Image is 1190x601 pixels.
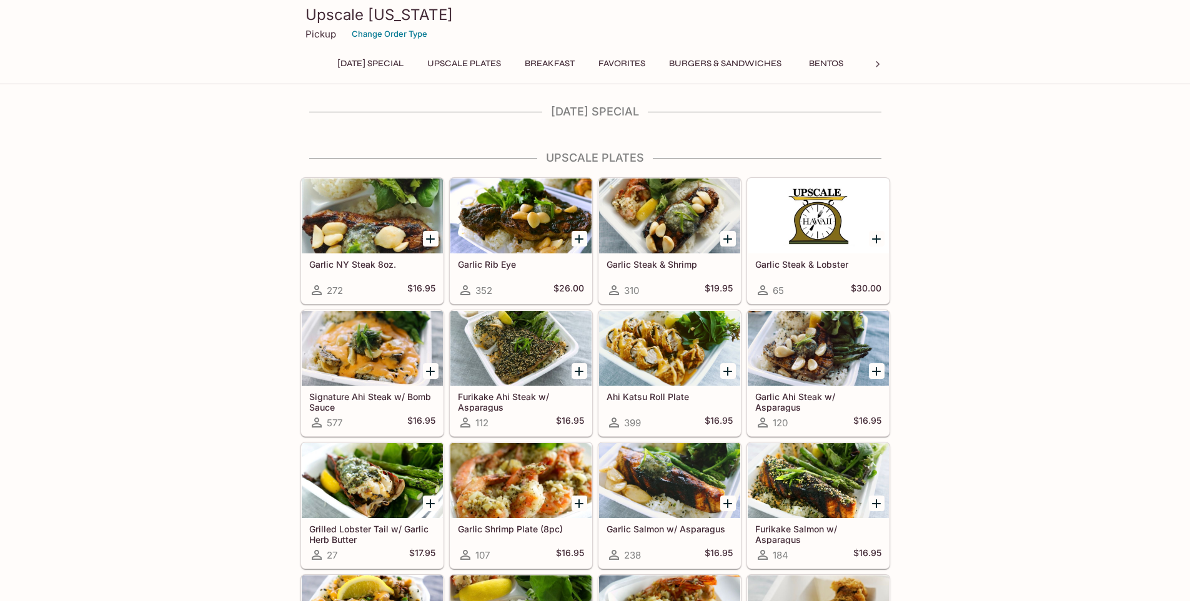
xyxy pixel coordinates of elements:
h5: $16.95 [853,415,881,430]
button: Add Furikake Ahi Steak w/ Asparagus [572,363,587,379]
h4: [DATE] Special [300,105,890,119]
div: Garlic Steak & Lobster [748,178,889,253]
h5: Signature Ahi Steak w/ Bomb Sauce [309,391,435,412]
h5: Garlic Ahi Steak w/ Asparagus [755,391,881,412]
h5: $16.95 [407,415,435,430]
button: Change Order Type [346,24,433,44]
button: [DATE] Special [330,55,410,72]
h5: $30.00 [851,283,881,298]
p: Pickup [305,28,336,40]
a: Garlic Rib Eye352$26.00 [450,178,592,304]
h5: $19.95 [705,283,733,298]
button: Favorites [592,55,652,72]
button: Add Garlic Ahi Steak w/ Asparagus [869,363,885,379]
h5: Garlic Steak & Shrimp [607,259,733,270]
h5: Garlic Steak & Lobster [755,259,881,270]
div: Garlic Ahi Steak w/ Asparagus [748,311,889,386]
button: Add Garlic Rib Eye [572,231,587,247]
h5: $26.00 [553,283,584,298]
span: 65 [773,285,784,296]
h5: Ahi Katsu Roll Plate [607,391,733,402]
button: Bentos [798,55,855,72]
button: Burgers & Sandwiches [662,55,788,72]
div: Ahi Katsu Roll Plate [599,311,740,386]
button: Add Garlic Steak & Lobster [869,231,885,247]
a: Garlic Shrimp Plate (8pc)107$16.95 [450,442,592,569]
a: Signature Ahi Steak w/ Bomb Sauce577$16.95 [301,310,444,436]
span: 577 [327,417,342,429]
a: Grilled Lobster Tail w/ Garlic Herb Butter27$17.95 [301,442,444,569]
a: Garlic NY Steak 8oz.272$16.95 [301,178,444,304]
button: Add Grilled Lobster Tail w/ Garlic Herb Butter [423,496,439,511]
div: Garlic Steak & Shrimp [599,178,740,253]
span: 112 [475,417,488,429]
button: Add Ahi Katsu Roll Plate [720,363,736,379]
h5: $17.95 [409,547,435,562]
a: Garlic Steak & Lobster65$30.00 [747,178,890,304]
a: Ahi Katsu Roll Plate399$16.95 [598,310,741,436]
h5: Garlic NY Steak 8oz. [309,259,435,270]
h3: Upscale [US_STATE] [305,5,885,24]
h5: Furikake Salmon w/ Asparagus [755,524,881,544]
button: Add Garlic Salmon w/ Asparagus [720,496,736,511]
span: 120 [773,417,788,429]
span: 184 [773,549,788,561]
div: Signature Ahi Steak w/ Bomb Sauce [302,311,443,386]
button: Breakfast [518,55,582,72]
h4: UPSCALE Plates [300,151,890,165]
div: Garlic Rib Eye [450,178,592,253]
span: 27 [327,549,337,561]
a: Garlic Steak & Shrimp310$19.95 [598,178,741,304]
button: Noodles [865,55,921,72]
h5: $16.95 [853,547,881,562]
h5: $16.95 [705,547,733,562]
div: Garlic NY Steak 8oz. [302,178,443,253]
div: Furikake Salmon w/ Asparagus [748,443,889,518]
div: Grilled Lobster Tail w/ Garlic Herb Butter [302,443,443,518]
div: Garlic Salmon w/ Asparagus [599,443,740,518]
h5: $16.95 [407,283,435,298]
h5: Furikake Ahi Steak w/ Asparagus [458,391,584,412]
h5: $16.95 [705,415,733,430]
a: Garlic Ahi Steak w/ Asparagus120$16.95 [747,310,890,436]
button: Add Garlic Shrimp Plate (8pc) [572,496,587,511]
h5: $16.95 [556,415,584,430]
span: 107 [475,549,490,561]
a: Furikake Ahi Steak w/ Asparagus112$16.95 [450,310,592,436]
button: Add Garlic Steak & Shrimp [720,231,736,247]
a: Furikake Salmon w/ Asparagus184$16.95 [747,442,890,569]
button: Add Furikake Salmon w/ Asparagus [869,496,885,511]
div: Garlic Shrimp Plate (8pc) [450,443,592,518]
h5: Garlic Rib Eye [458,259,584,270]
span: 352 [475,285,492,296]
a: Garlic Salmon w/ Asparagus238$16.95 [598,442,741,569]
span: 399 [624,417,641,429]
button: UPSCALE Plates [420,55,508,72]
h5: Garlic Shrimp Plate (8pc) [458,524,584,534]
div: Furikake Ahi Steak w/ Asparagus [450,311,592,386]
span: 310 [624,285,639,296]
button: Add Signature Ahi Steak w/ Bomb Sauce [423,363,439,379]
h5: Garlic Salmon w/ Asparagus [607,524,733,534]
h5: $16.95 [556,547,584,562]
span: 272 [327,285,343,296]
button: Add Garlic NY Steak 8oz. [423,231,439,247]
h5: Grilled Lobster Tail w/ Garlic Herb Butter [309,524,435,544]
span: 238 [624,549,641,561]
